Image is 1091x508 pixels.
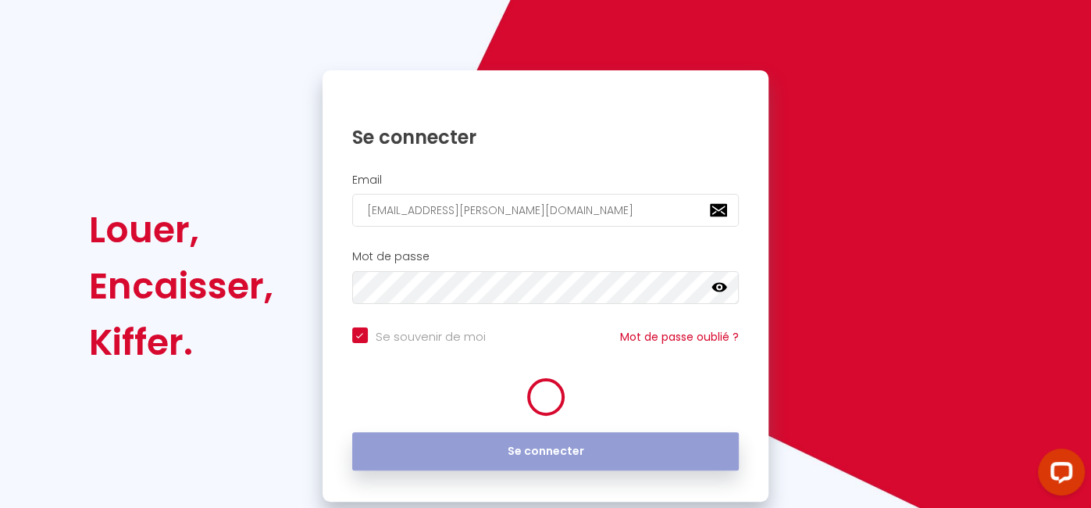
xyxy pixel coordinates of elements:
[352,194,740,227] input: Ton Email
[352,250,740,263] h2: Mot de passe
[89,202,273,258] div: Louer,
[89,314,273,370] div: Kiffer.
[352,432,740,471] button: Se connecter
[352,174,740,187] h2: Email
[1025,442,1091,508] iframe: LiveChat chat widget
[89,258,273,314] div: Encaisser,
[620,329,739,345] a: Mot de passe oublié ?
[352,125,740,149] h1: Se connecter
